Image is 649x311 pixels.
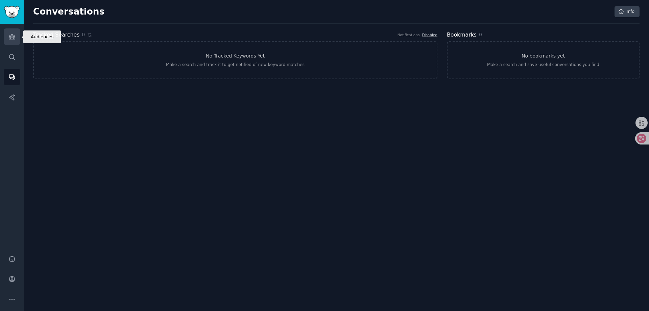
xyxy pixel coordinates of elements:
[479,32,482,37] span: 0
[33,31,79,39] h2: Tracked Searches
[33,41,437,79] a: No Tracked Keywords YetMake a search and track it to get notified of new keyword matches
[166,62,305,68] div: Make a search and track it to get notified of new keyword matches
[615,6,640,18] a: Info
[447,31,477,39] h2: Bookmarks
[82,31,85,38] span: 0
[398,32,420,37] div: Notifications
[447,41,640,79] a: No bookmarks yetMake a search and save useful conversations you find
[4,6,20,18] img: GummySearch logo
[487,62,599,68] div: Make a search and save useful conversations you find
[206,52,265,60] h3: No Tracked Keywords Yet
[33,6,104,17] h2: Conversations
[522,52,565,60] h3: No bookmarks yet
[422,33,437,37] a: Disabled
